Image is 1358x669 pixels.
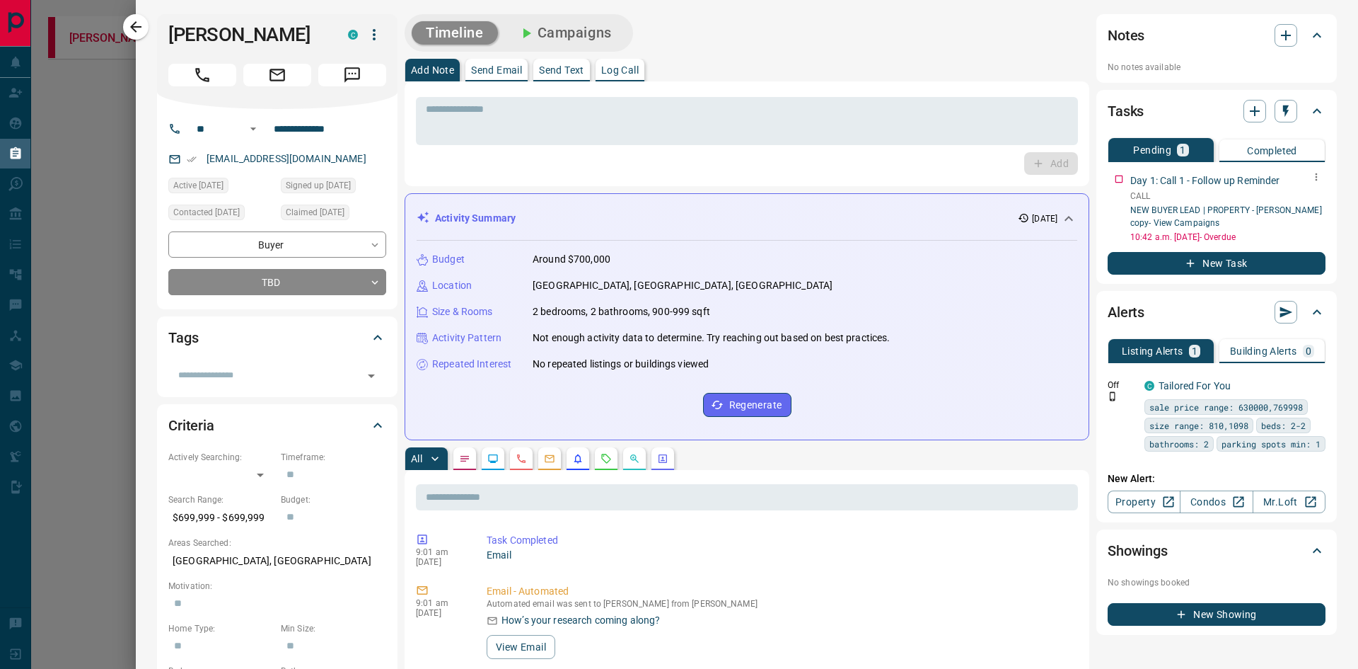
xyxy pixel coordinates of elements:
h2: Showings [1108,539,1168,562]
p: Min Size: [281,622,386,635]
p: Day 1: Call 1 - Follow up Reminder [1130,173,1279,188]
span: sale price range: 630000,769998 [1149,400,1303,414]
div: Buyer [168,231,386,258]
button: New Showing [1108,603,1325,626]
svg: Requests [600,453,612,464]
p: No repeated listings or buildings viewed [533,357,709,372]
p: Building Alerts [1230,346,1297,356]
p: Email [487,548,1072,563]
span: Claimed [DATE] [286,205,344,219]
div: Tags [168,321,386,355]
button: Open [361,366,381,386]
div: Tue Oct 14 2025 [281,205,386,224]
p: How’s your research coming along? [501,613,660,628]
svg: Calls [516,453,527,464]
p: Activity Pattern [432,331,501,345]
p: Not enough activity data to determine. Try reaching out based on best practices. [533,331,890,345]
p: Search Range: [168,493,274,506]
p: [GEOGRAPHIC_DATA], [GEOGRAPHIC_DATA] [168,549,386,573]
svg: Emails [544,453,555,464]
p: Send Email [471,65,522,75]
p: [DATE] [416,557,465,567]
p: Size & Rooms [432,304,493,319]
p: Task Completed [487,533,1072,548]
p: CALL [1130,190,1325,202]
svg: Email Verified [187,154,197,164]
p: 1 [1192,346,1197,356]
p: Automated email was sent to [PERSON_NAME] from [PERSON_NAME] [487,599,1072,609]
h2: Notes [1108,24,1144,47]
p: Off [1108,379,1136,391]
h2: Tags [168,326,198,349]
svg: Notes [459,453,470,464]
span: parking spots min: 1 [1221,437,1321,451]
p: 10:42 a.m. [DATE] - Overdue [1130,231,1325,244]
span: Email [243,64,311,86]
div: Showings [1108,534,1325,568]
div: condos.ca [348,30,358,40]
div: Notes [1108,18,1325,52]
p: Listing Alerts [1122,346,1183,356]
span: bathrooms: 2 [1149,437,1209,451]
p: Pending [1133,145,1171,155]
h2: Criteria [168,414,214,437]
button: Regenerate [703,393,791,417]
span: Call [168,64,236,86]
button: Open [245,120,262,137]
p: Around $700,000 [533,252,610,267]
p: Repeated Interest [432,357,511,372]
div: Tue Oct 14 2025 [168,205,274,224]
div: condos.ca [1144,381,1154,391]
span: Message [318,64,386,86]
p: New Alert: [1108,471,1325,486]
svg: Listing Alerts [572,453,584,464]
a: [EMAIL_ADDRESS][DOMAIN_NAME] [207,153,366,164]
div: Activity Summary[DATE] [417,205,1077,231]
svg: Agent Actions [657,453,668,464]
h2: Alerts [1108,301,1144,324]
span: size range: 810,1098 [1149,418,1248,433]
p: [DATE] [416,608,465,618]
p: 9:01 am [416,547,465,557]
p: Home Type: [168,622,274,635]
p: All [411,454,422,464]
div: Mon Oct 13 2025 [281,178,386,198]
span: beds: 2-2 [1261,418,1306,433]
svg: Push Notification Only [1108,391,1118,401]
a: Condos [1180,491,1253,513]
p: Areas Searched: [168,537,386,549]
div: TBD [168,269,386,295]
p: 1 [1180,145,1185,155]
a: NEW BUYER LEAD | PROPERTY - [PERSON_NAME] copy- View Campaigns [1130,205,1322,228]
div: Tasks [1108,94,1325,128]
button: View Email [487,635,555,659]
p: $699,999 - $699,999 [168,506,274,530]
p: Log Call [601,65,639,75]
div: Mon Oct 13 2025 [168,178,274,198]
p: Send Text [539,65,584,75]
p: Email - Automated [487,584,1072,599]
span: Signed up [DATE] [286,178,351,193]
span: Active [DATE] [173,178,224,193]
p: 2 bedrooms, 2 bathrooms, 900-999 sqft [533,304,710,319]
p: Motivation: [168,580,386,593]
p: Budget [432,252,465,267]
svg: Lead Browsing Activity [487,453,499,464]
button: Campaigns [504,21,626,45]
p: 9:01 am [416,598,465,608]
h2: Tasks [1108,100,1144,122]
h1: [PERSON_NAME] [168,23,327,46]
p: 0 [1306,346,1311,356]
a: Tailored For You [1159,380,1231,391]
button: New Task [1108,252,1325,275]
p: Timeframe: [281,451,386,464]
p: No showings booked [1108,576,1325,589]
p: Activity Summary [435,211,516,226]
svg: Opportunities [629,453,640,464]
p: [GEOGRAPHIC_DATA], [GEOGRAPHIC_DATA], [GEOGRAPHIC_DATA] [533,278,832,293]
div: Alerts [1108,295,1325,329]
p: Add Note [411,65,454,75]
p: Actively Searching: [168,451,274,464]
span: Contacted [DATE] [173,205,240,219]
div: Criteria [168,408,386,442]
